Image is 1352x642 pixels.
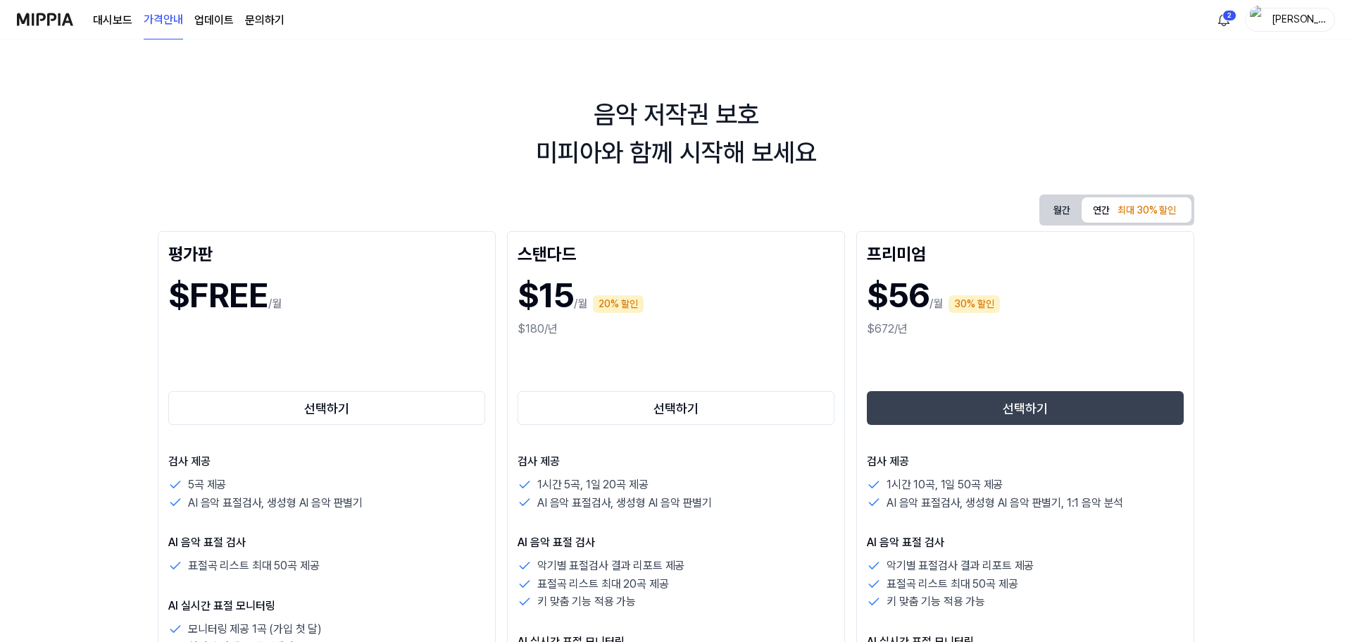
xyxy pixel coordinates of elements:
p: 표절곡 리스트 최대 20곡 제공 [537,575,668,593]
button: 연간 [1082,197,1191,223]
div: 최대 30% 할인 [1113,200,1180,221]
p: 검사 제공 [518,453,834,470]
p: /월 [574,295,587,312]
button: 선택하기 [518,391,834,425]
div: $180/년 [518,321,834,338]
div: 스탠다드 [518,242,834,264]
a: 선택하기 [168,388,485,428]
div: $672/년 [867,321,1184,338]
p: AI 음악 표절검사, 생성형 AI 음악 판별기 [188,494,363,512]
p: AI 음악 표절검사, 생성형 AI 음악 판별기, 1:1 음악 분석 [887,494,1123,512]
p: 1시간 10곡, 1일 50곡 제공 [887,476,1003,494]
p: 악기별 표절검사 결과 리포트 제공 [887,557,1034,575]
a: 선택하기 [867,388,1184,428]
button: 알림2 [1213,8,1235,31]
p: /월 [930,295,943,312]
div: 30% 할인 [949,295,1000,313]
button: profile[PERSON_NAME]. [1245,8,1335,32]
div: 20% 할인 [593,295,644,313]
div: 2 [1222,10,1237,21]
p: 검사 제공 [168,453,485,470]
p: AI 음악 표절 검사 [168,534,485,551]
p: 검사 제공 [867,453,1184,470]
div: 평가판 [168,242,485,264]
img: profile [1250,6,1267,34]
p: 표절곡 리스트 최대 50곡 제공 [887,575,1018,593]
p: 키 맞춤 기능 적용 가능 [887,593,985,611]
p: 악기별 표절검사 결과 리포트 제공 [537,557,684,575]
a: 대시보드 [93,12,132,29]
button: 선택하기 [867,391,1184,425]
div: [PERSON_NAME]. [1271,11,1326,27]
p: /월 [268,295,282,312]
h1: $56 [867,270,930,321]
p: AI 음악 표절검사, 생성형 AI 음악 판별기 [537,494,712,512]
p: AI 음악 표절 검사 [867,534,1184,551]
button: 월간 [1042,197,1082,223]
a: 가격안내 [144,1,183,39]
p: 모니터링 제공 1곡 (가입 첫 달) [188,620,322,638]
h1: $FREE [168,270,268,321]
a: 문의하기 [245,12,284,29]
p: 키 맞춤 기능 적용 가능 [537,593,636,611]
a: 선택하기 [518,388,834,428]
p: 표절곡 리스트 최대 50곡 제공 [188,557,319,575]
p: AI 실시간 표절 모니터링 [168,598,485,615]
h1: $15 [518,270,574,321]
a: 업데이트 [194,12,234,29]
p: 1시간 5곡, 1일 20곡 제공 [537,476,648,494]
div: 프리미엄 [867,242,1184,264]
button: 선택하기 [168,391,485,425]
p: AI 음악 표절 검사 [518,534,834,551]
p: 5곡 제공 [188,476,226,494]
img: 알림 [1215,11,1232,28]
